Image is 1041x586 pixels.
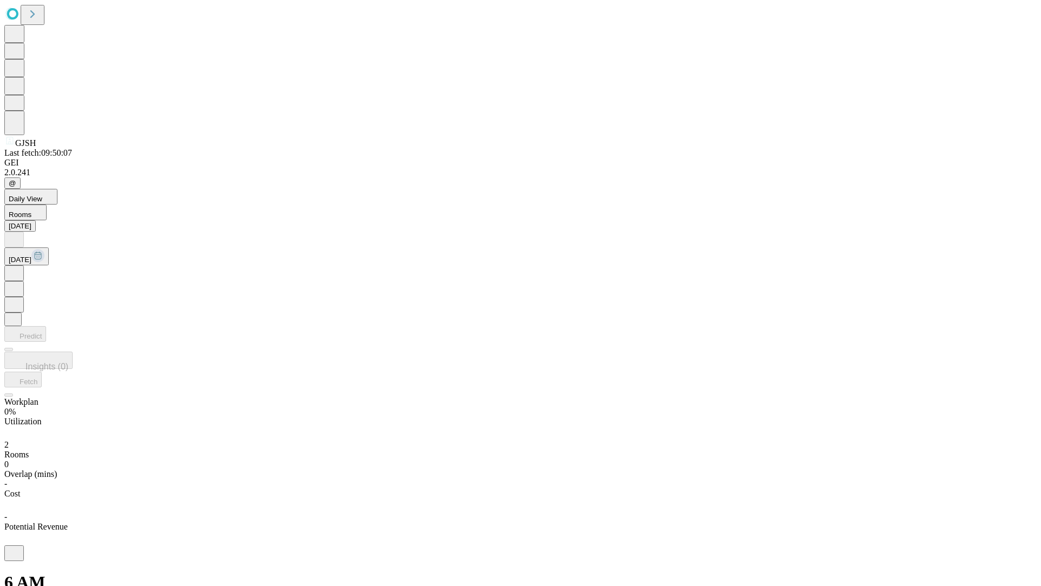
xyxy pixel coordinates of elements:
span: - [4,479,7,488]
span: Cost [4,489,20,498]
span: Insights (0) [25,362,68,371]
span: Last fetch: 09:50:07 [4,148,72,157]
div: 2.0.241 [4,168,1037,177]
button: [DATE] [4,247,49,265]
span: Overlap (mins) [4,469,57,479]
span: Rooms [4,450,29,459]
span: - [4,512,7,521]
span: [DATE] [9,256,31,264]
button: Daily View [4,189,57,205]
span: Rooms [9,211,31,219]
button: @ [4,177,21,189]
span: 0 [4,460,9,469]
span: GJSH [15,138,36,148]
span: Potential Revenue [4,522,68,531]
span: @ [9,179,16,187]
span: Workplan [4,397,38,406]
span: 0% [4,407,16,416]
button: Insights (0) [4,352,73,369]
button: Rooms [4,205,47,220]
span: Daily View [9,195,42,203]
div: GEI [4,158,1037,168]
button: Predict [4,326,46,342]
button: [DATE] [4,220,36,232]
span: 2 [4,440,9,449]
span: Utilization [4,417,41,426]
button: Fetch [4,372,42,387]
